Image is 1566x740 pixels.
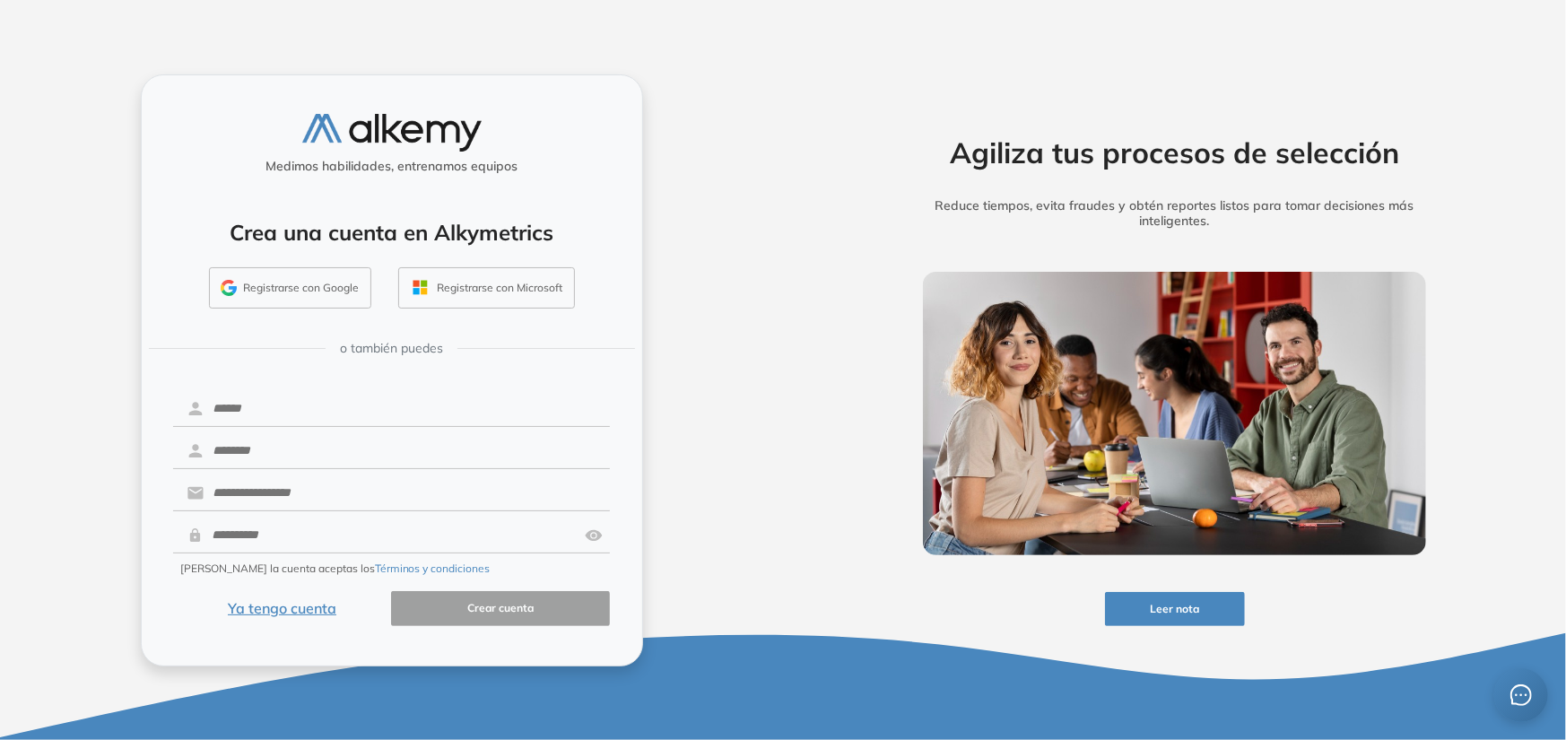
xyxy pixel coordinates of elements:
img: GMAIL_ICON [221,280,237,296]
button: Registrarse con Google [209,267,371,309]
h5: Medimos habilidades, entrenamos equipos [149,159,635,174]
span: [PERSON_NAME] la cuenta aceptas los [180,561,491,577]
span: message [1510,684,1532,706]
h5: Reduce tiempos, evita fraudes y obtén reportes listos para tomar decisiones más inteligentes. [895,198,1455,229]
img: logo-alkemy [302,114,482,151]
span: o también puedes [340,339,443,358]
img: img-more-info [923,272,1427,555]
button: Crear cuenta [391,591,610,626]
button: Leer nota [1105,592,1245,627]
button: Términos y condiciones [375,561,491,577]
img: OUTLOOK_ICON [410,277,431,298]
button: Registrarse con Microsoft [398,267,575,309]
h4: Crea una cuenta en Alkymetrics [165,220,619,246]
button: Ya tengo cuenta [173,591,392,626]
h2: Agiliza tus procesos de selección [895,135,1455,170]
img: asd [585,518,603,553]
